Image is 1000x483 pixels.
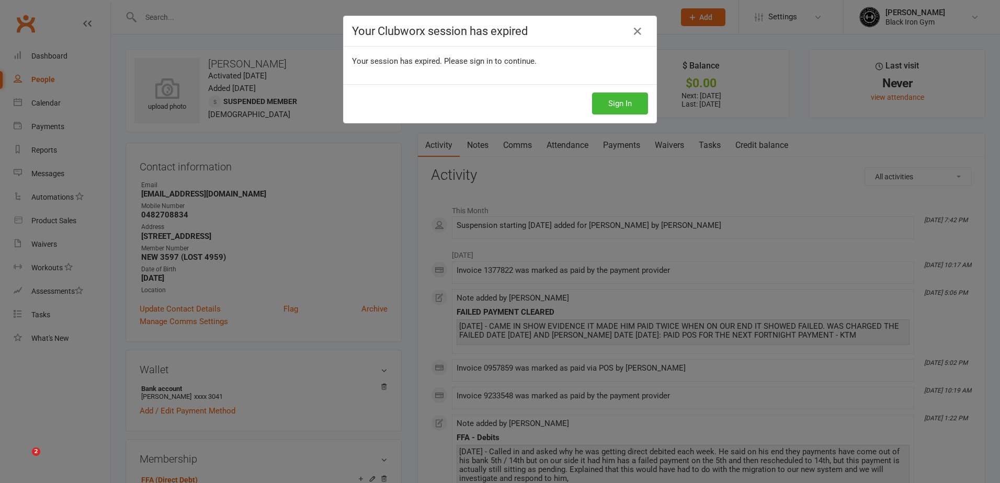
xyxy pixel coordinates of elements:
[352,56,537,66] span: Your session has expired. Please sign in to continue.
[592,93,648,114] button: Sign In
[10,447,36,473] iframe: Intercom live chat
[629,23,646,40] a: Close
[32,447,40,456] span: 2
[352,25,648,38] h4: Your Clubworx session has expired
